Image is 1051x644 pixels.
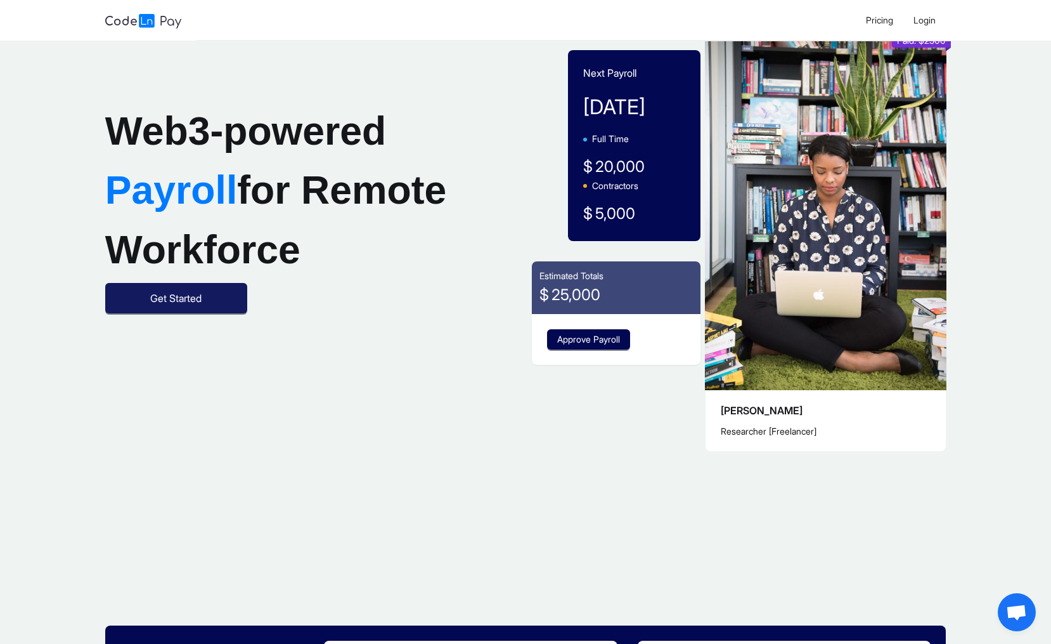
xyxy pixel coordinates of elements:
[105,168,238,212] span: Payroll
[150,291,202,306] span: Get Started
[721,426,816,437] span: Researcher [Freelancer]
[583,202,593,226] span: $
[592,133,629,144] span: Full Time
[547,329,630,350] button: Approve Payroll
[595,204,635,223] span: 5,000
[583,155,593,179] span: $
[105,293,247,304] a: Get Started
[866,15,893,25] span: Pricing
[105,14,181,29] img: logo
[998,593,1036,631] div: Open chat
[539,270,603,281] span: Estimated Totals
[897,35,946,46] span: Paid: $2500
[705,28,947,391] img: example
[105,283,247,313] button: Get Started
[105,102,449,280] h1: Web3-powered for Remote Workforce
[913,15,936,25] span: Login
[539,283,549,307] span: $
[592,180,638,191] span: Contractors
[721,404,803,417] span: [PERSON_NAME]
[557,332,620,346] span: Approve Payroll
[551,286,600,304] span: 25,000
[583,65,685,81] p: Next Payroll
[595,157,645,176] span: 20,000
[583,95,645,119] span: [DATE]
